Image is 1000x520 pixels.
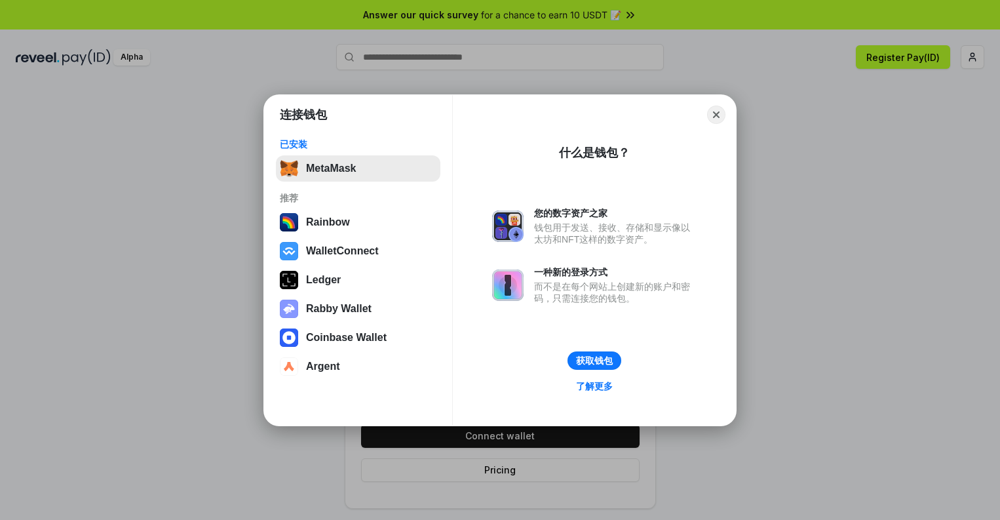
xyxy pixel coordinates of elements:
div: 已安装 [280,138,436,150]
div: Ledger [306,274,341,286]
div: 什么是钱包？ [559,145,630,161]
div: Rabby Wallet [306,303,372,315]
a: 了解更多 [568,378,621,395]
button: MetaMask [276,155,440,182]
div: Coinbase Wallet [306,332,387,344]
img: svg+xml,%3Csvg%20xmlns%3D%22http%3A%2F%2Fwww.w3.org%2F2000%2Fsvg%22%20width%3D%2228%22%20height%3... [280,271,298,289]
div: WalletConnect [306,245,379,257]
div: Argent [306,361,340,372]
button: 获取钱包 [567,351,621,370]
button: Argent [276,353,440,380]
img: svg+xml,%3Csvg%20xmlns%3D%22http%3A%2F%2Fwww.w3.org%2F2000%2Fsvg%22%20fill%3D%22none%22%20viewBox... [492,270,524,301]
img: svg+xml,%3Csvg%20width%3D%2228%22%20height%3D%2228%22%20viewBox%3D%220%200%2028%2028%22%20fill%3D... [280,329,298,347]
img: svg+xml,%3Csvg%20width%3D%2228%22%20height%3D%2228%22%20viewBox%3D%220%200%2028%2028%22%20fill%3D... [280,242,298,260]
img: svg+xml,%3Csvg%20width%3D%22120%22%20height%3D%22120%22%20viewBox%3D%220%200%20120%20120%22%20fil... [280,213,298,231]
div: 获取钱包 [576,355,613,367]
img: svg+xml,%3Csvg%20width%3D%2228%22%20height%3D%2228%22%20viewBox%3D%220%200%2028%2028%22%20fill%3D... [280,357,298,376]
div: Rainbow [306,216,350,228]
button: Coinbase Wallet [276,325,440,351]
div: MetaMask [306,163,356,174]
div: 而不是在每个网站上创建新的账户和密码，只需连接您的钱包。 [534,281,697,304]
button: Ledger [276,267,440,293]
h1: 连接钱包 [280,107,327,123]
div: 推荐 [280,192,436,204]
button: Close [707,106,725,124]
div: 钱包用于发送、接收、存储和显示像以太坊和NFT这样的数字资产。 [534,222,697,245]
img: svg+xml,%3Csvg%20xmlns%3D%22http%3A%2F%2Fwww.w3.org%2F2000%2Fsvg%22%20fill%3D%22none%22%20viewBox... [280,300,298,318]
button: Rainbow [276,209,440,235]
div: 一种新的登录方式 [534,266,697,278]
img: svg+xml,%3Csvg%20xmlns%3D%22http%3A%2F%2Fwww.w3.org%2F2000%2Fsvg%22%20fill%3D%22none%22%20viewBox... [492,210,524,242]
button: WalletConnect [276,238,440,264]
button: Rabby Wallet [276,296,440,322]
img: svg+xml,%3Csvg%20fill%3D%22none%22%20height%3D%2233%22%20viewBox%3D%220%200%2035%2033%22%20width%... [280,159,298,178]
div: 了解更多 [576,380,613,392]
div: 您的数字资产之家 [534,207,697,219]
